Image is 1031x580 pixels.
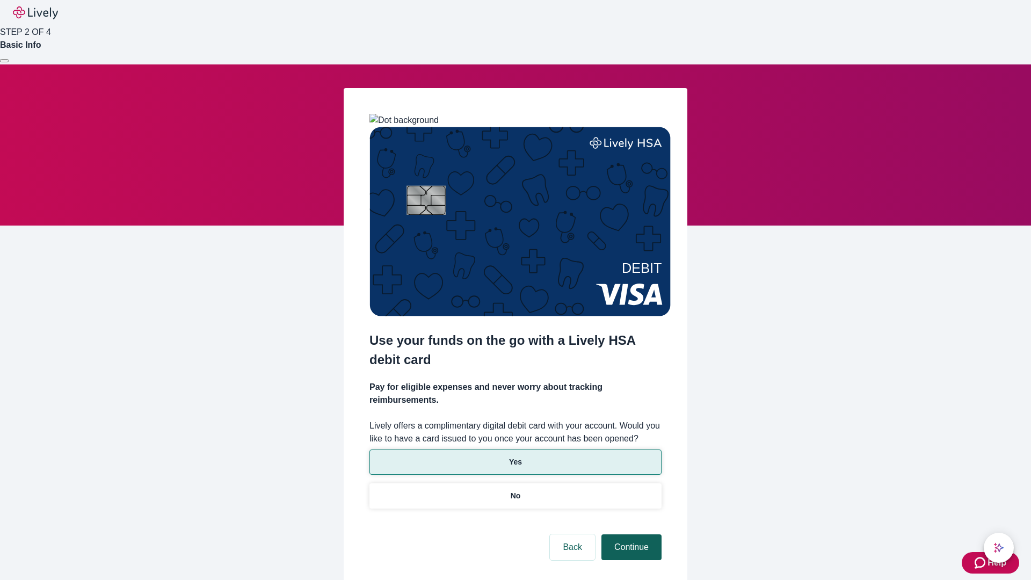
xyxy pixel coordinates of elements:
h2: Use your funds on the go with a Lively HSA debit card [369,331,662,369]
button: Yes [369,450,662,475]
p: Yes [509,456,522,468]
svg: Zendesk support icon [975,556,988,569]
button: Continue [601,534,662,560]
label: Lively offers a complimentary digital debit card with your account. Would you like to have a card... [369,419,662,445]
h4: Pay for eligible expenses and never worry about tracking reimbursements. [369,381,662,407]
img: Debit card [369,127,671,316]
img: Dot background [369,114,439,127]
button: Zendesk support iconHelp [962,552,1019,574]
span: Help [988,556,1006,569]
button: No [369,483,662,509]
button: chat [984,533,1014,563]
svg: Lively AI Assistant [993,542,1004,553]
p: No [511,490,521,502]
button: Back [550,534,595,560]
img: Lively [13,6,58,19]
